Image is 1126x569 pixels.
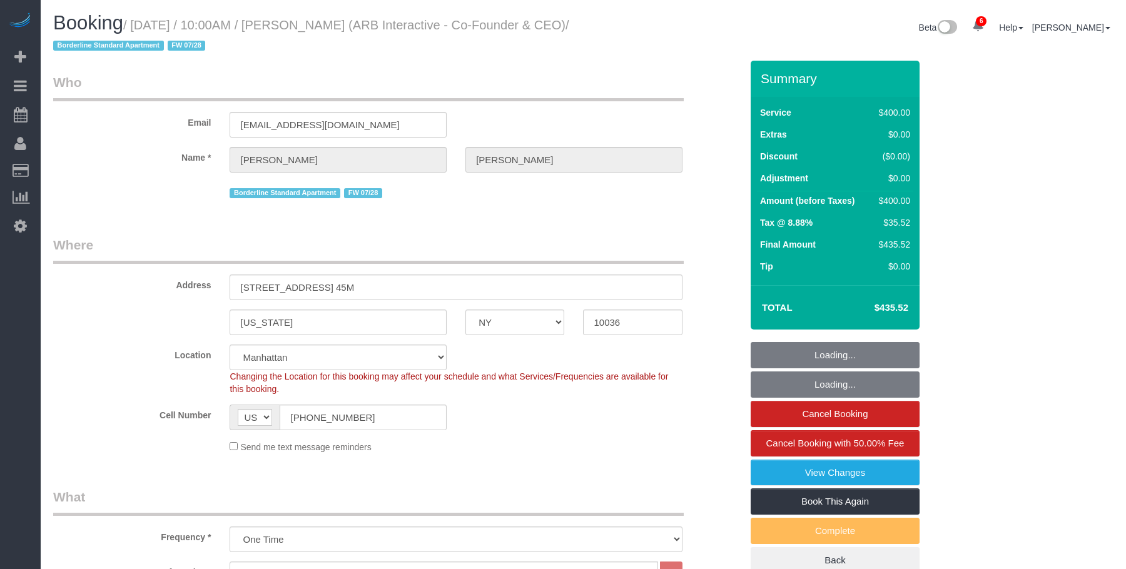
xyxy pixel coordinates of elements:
[760,216,813,229] label: Tax @ 8.88%
[44,345,220,361] label: Location
[751,488,920,515] a: Book This Again
[761,71,913,86] h3: Summary
[760,238,816,251] label: Final Amount
[766,438,905,448] span: Cancel Booking with 50.00% Fee
[53,18,569,53] span: /
[874,172,910,184] div: $0.00
[230,188,340,198] span: Borderline Standard Apartment
[53,12,123,34] span: Booking
[44,405,220,421] label: Cell Number
[53,73,684,101] legend: Who
[966,13,990,40] a: 6
[762,302,793,313] strong: Total
[44,112,220,129] label: Email
[751,401,920,427] a: Cancel Booking
[999,23,1023,33] a: Help
[837,303,908,313] h4: $435.52
[1032,23,1110,33] a: [PERSON_NAME]
[230,371,668,394] span: Changing the Location for this booking may affect your schedule and what Services/Frequencies are...
[168,41,206,51] span: FW 07/28
[874,106,910,119] div: $400.00
[583,310,682,335] input: Zip Code
[230,112,447,138] input: Email
[44,147,220,164] label: Name *
[874,194,910,207] div: $400.00
[751,460,920,486] a: View Changes
[53,18,569,53] small: / [DATE] / 10:00AM / [PERSON_NAME] (ARB Interactive - Co-Founder & CEO)
[230,310,447,335] input: City
[44,274,220,291] label: Address
[874,150,910,163] div: ($0.00)
[874,216,910,229] div: $35.52
[976,16,987,26] span: 6
[760,194,855,207] label: Amount (before Taxes)
[230,147,447,173] input: First Name
[465,147,682,173] input: Last Name
[53,41,164,51] span: Borderline Standard Apartment
[760,128,787,141] label: Extras
[874,260,910,273] div: $0.00
[53,488,684,516] legend: What
[760,106,791,119] label: Service
[760,150,798,163] label: Discount
[936,20,957,36] img: New interface
[44,526,220,543] label: Frequency *
[751,430,920,456] a: Cancel Booking with 50.00% Fee
[280,405,447,430] input: Cell Number
[874,128,910,141] div: $0.00
[874,238,910,251] div: $435.52
[919,23,958,33] a: Beta
[53,236,684,264] legend: Where
[760,260,773,273] label: Tip
[760,172,808,184] label: Adjustment
[8,13,33,30] img: Automaid Logo
[344,188,382,198] span: FW 07/28
[240,442,371,452] span: Send me text message reminders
